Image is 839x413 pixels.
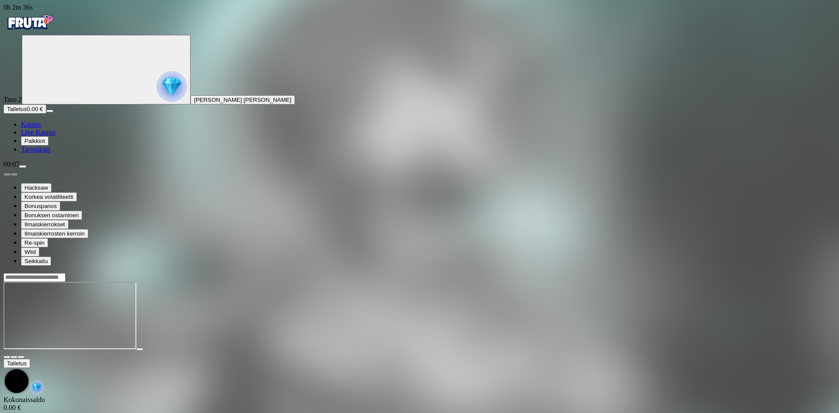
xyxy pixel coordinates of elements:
button: Talletusplus icon0.00 € [3,104,46,114]
button: menu [19,165,26,168]
span: Hacksaw [24,184,48,191]
iframe: Invictus [3,282,136,349]
button: Bonuspanos [21,201,60,211]
span: Palkkiot [24,138,45,144]
button: Re-spin [21,238,48,247]
span: Korkea volatiliteetti [24,194,73,200]
span: Wild [24,249,36,255]
div: Kokonaissaldo [3,396,836,412]
span: Talletus [7,106,27,112]
a: poker-chip iconLive Kasino [21,128,55,136]
span: user session time [3,3,33,11]
button: Talletus [3,359,30,368]
a: gift-inverted iconTarjoukset [21,146,50,153]
span: 00:07 [3,160,19,168]
span: Re-spin [24,239,45,246]
span: Bonuksen ostaminen [24,212,79,219]
a: Fruta [3,27,56,35]
button: reward progress [22,35,191,104]
button: Korkea volatiliteetti [21,192,77,201]
button: Ilmaiskierrokset [21,220,69,229]
img: Fruta [3,11,56,33]
nav: Primary [3,11,836,153]
span: [PERSON_NAME] [PERSON_NAME] [194,97,291,103]
span: Seikkailu [24,258,48,264]
span: Kasino [21,121,41,128]
img: reward progress [156,71,187,102]
div: 0.00 € [3,404,836,412]
div: Game menu [3,359,836,396]
img: reward-icon [30,380,44,394]
span: Talletus [7,360,27,367]
button: reward iconPalkkiot [21,136,49,146]
span: Ilmaiskierrokset [24,221,65,228]
button: fullscreen icon [17,356,24,358]
button: Bonuksen ostaminen [21,211,82,220]
button: close icon [3,356,10,358]
button: Hacksaw [21,183,52,192]
button: next slide [10,173,17,176]
span: 0.00 € [27,106,43,112]
button: [PERSON_NAME] [PERSON_NAME] [191,95,295,104]
button: chevron-down icon [10,356,17,358]
button: menu [46,110,53,112]
input: Search [3,273,66,282]
button: Wild [21,247,39,257]
button: prev slide [3,173,10,176]
button: Ilmaiskierrosten kerroin [21,229,88,238]
button: Seikkailu [21,257,51,266]
span: Live Kasino [21,128,55,136]
span: Bonuspanos [24,203,57,209]
a: diamond iconKasino [21,121,41,128]
span: Taso 2 [3,96,22,103]
button: play icon [136,348,143,351]
span: Tarjoukset [21,146,50,153]
span: Ilmaiskierrosten kerroin [24,230,85,237]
